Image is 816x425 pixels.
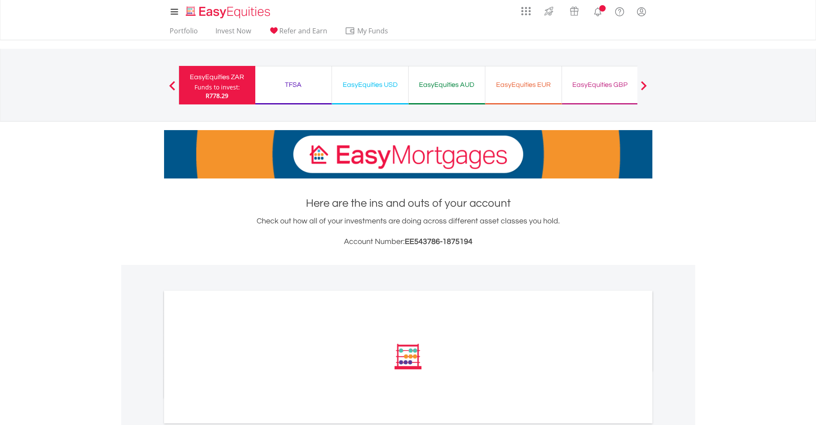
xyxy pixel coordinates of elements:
[260,79,326,91] div: TFSA
[194,83,240,92] div: Funds to invest:
[405,238,472,246] span: EE543786-1875194
[635,85,652,94] button: Next
[184,5,274,19] img: EasyEquities_Logo.png
[337,79,403,91] div: EasyEquities USD
[212,27,254,40] a: Invest Now
[567,79,633,91] div: EasyEquities GBP
[587,2,609,19] a: Notifications
[516,2,536,16] a: AppsGrid
[206,92,228,100] span: R778.29
[567,4,581,18] img: vouchers-v2.svg
[164,85,181,94] button: Previous
[609,2,631,19] a: FAQ's and Support
[164,196,652,211] h1: Here are the ins and outs of your account
[265,27,331,40] a: Refer and Earn
[542,4,556,18] img: thrive-v2.svg
[562,2,587,18] a: Vouchers
[414,79,480,91] div: EasyEquities AUD
[184,71,250,83] div: EasyEquities ZAR
[279,26,327,36] span: Refer and Earn
[631,2,652,21] a: My Profile
[182,2,274,19] a: Home page
[521,6,531,16] img: grid-menu-icon.svg
[164,236,652,248] h3: Account Number:
[490,79,556,91] div: EasyEquities EUR
[164,215,652,248] div: Check out how all of your investments are doing across different asset classes you hold.
[164,130,652,178] img: EasyMortage Promotion Banner
[345,25,401,36] span: My Funds
[166,27,201,40] a: Portfolio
